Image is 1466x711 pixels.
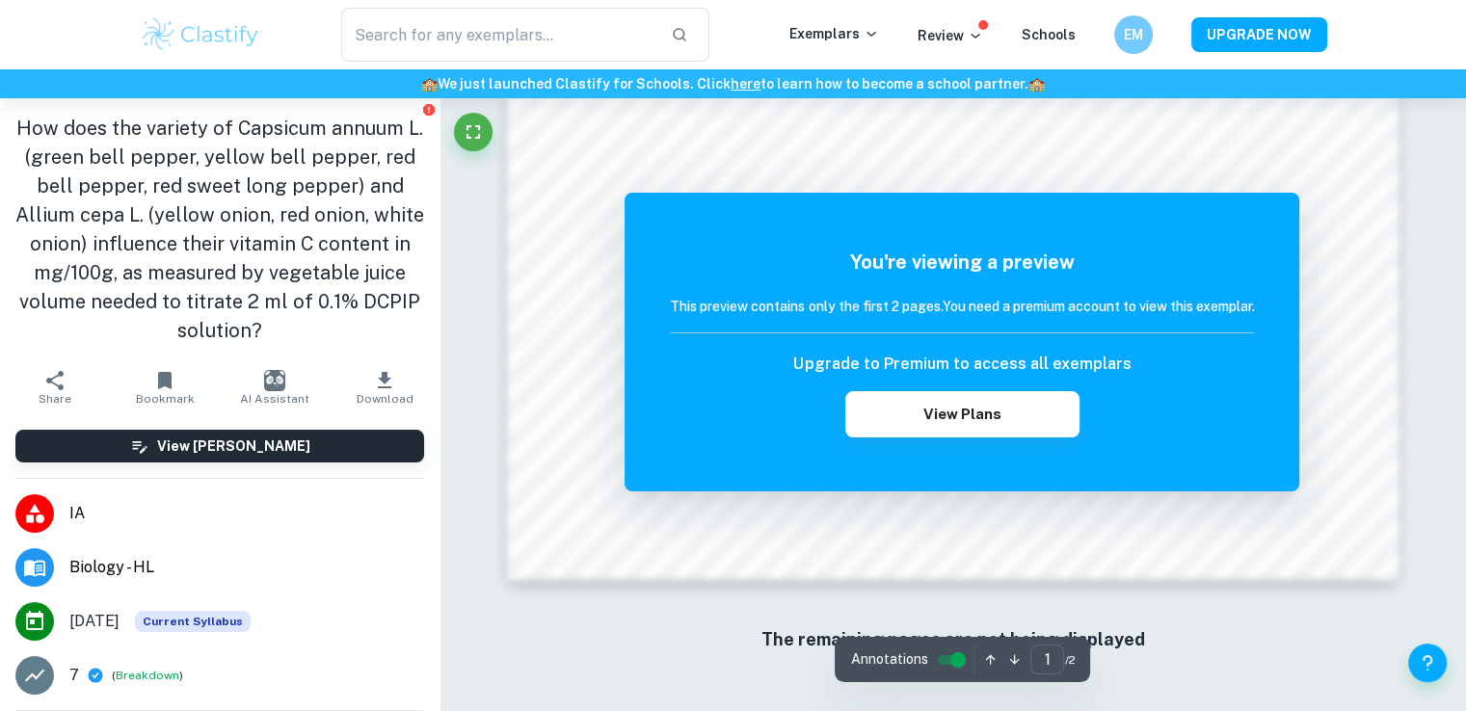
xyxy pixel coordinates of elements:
[454,113,493,151] button: Fullscreen
[240,392,309,406] span: AI Assistant
[69,556,424,579] span: Biology - HL
[421,76,438,92] span: 🏫
[264,370,285,391] img: AI Assistant
[357,392,413,406] span: Download
[793,353,1131,376] h6: Upgrade to Premium to access all exemplars
[1028,76,1045,92] span: 🏫
[845,391,1079,437] button: View Plans
[341,8,656,62] input: Search for any exemplars...
[1022,27,1076,42] a: Schools
[670,296,1254,317] h6: This preview contains only the first 2 pages. You need a premium account to view this exemplar.
[1408,644,1447,682] button: Help and Feedback
[1122,24,1144,45] h6: EM
[731,76,760,92] a: here
[4,73,1462,94] h6: We just launched Clastify for Schools. Click to learn how to become a school partner.
[110,360,220,414] button: Bookmark
[15,114,424,345] h1: How does the variety of Capsicum annuum L. (green bell pepper, yellow bell pepper, red bell peppe...
[421,102,436,117] button: Report issue
[69,502,424,525] span: IA
[135,611,251,632] span: Current Syllabus
[547,626,1359,653] h6: The remaining pages are not being displayed
[112,667,183,685] span: ( )
[136,392,195,406] span: Bookmark
[850,649,927,670] span: Annotations
[1191,17,1327,52] button: UPGRADE NOW
[220,360,330,414] button: AI Assistant
[789,23,879,44] p: Exemplars
[69,610,120,633] span: [DATE]
[15,430,424,462] button: View [PERSON_NAME]
[1064,651,1075,669] span: / 2
[670,248,1254,276] h5: You're viewing a preview
[140,15,262,54] img: Clastify logo
[157,435,310,457] h6: View [PERSON_NAME]
[330,360,440,414] button: Download
[39,392,71,406] span: Share
[69,664,79,687] p: 7
[1114,15,1153,54] button: EM
[116,667,179,684] button: Breakdown
[918,25,983,46] p: Review
[135,611,251,632] div: This exemplar is based on the current syllabus. Feel free to refer to it for inspiration/ideas wh...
